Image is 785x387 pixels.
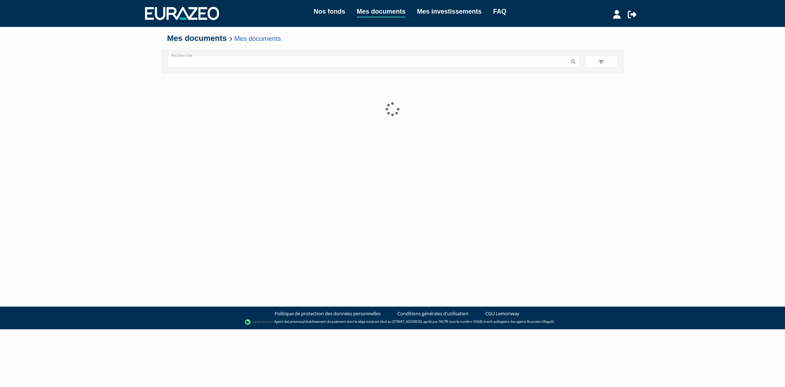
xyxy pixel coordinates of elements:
a: FAQ [493,6,506,16]
input: Recherche [168,56,567,67]
a: Lemonway [288,320,304,324]
img: logo-lemonway.png [245,318,272,326]
h4: Mes documents [167,34,618,43]
a: Nos fonds [314,6,345,16]
a: Politique de protection des données personnelles [275,310,380,317]
a: Registre des agents financiers (Regafi) [497,320,554,324]
a: CGU Lemonway [485,310,519,317]
a: Mes documents [234,35,281,42]
a: Mes documents [357,6,406,18]
img: filter.svg [598,59,604,65]
img: 1732889491-logotype_eurazeo_blanc_rvb.png [145,7,219,20]
a: Conditions générales d'utilisation [397,310,468,317]
a: Mes investissements [417,6,482,16]
div: - Agent de (établissement de paiement dont le siège social est situé au [STREET_ADDRESS], agréé p... [7,318,778,326]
